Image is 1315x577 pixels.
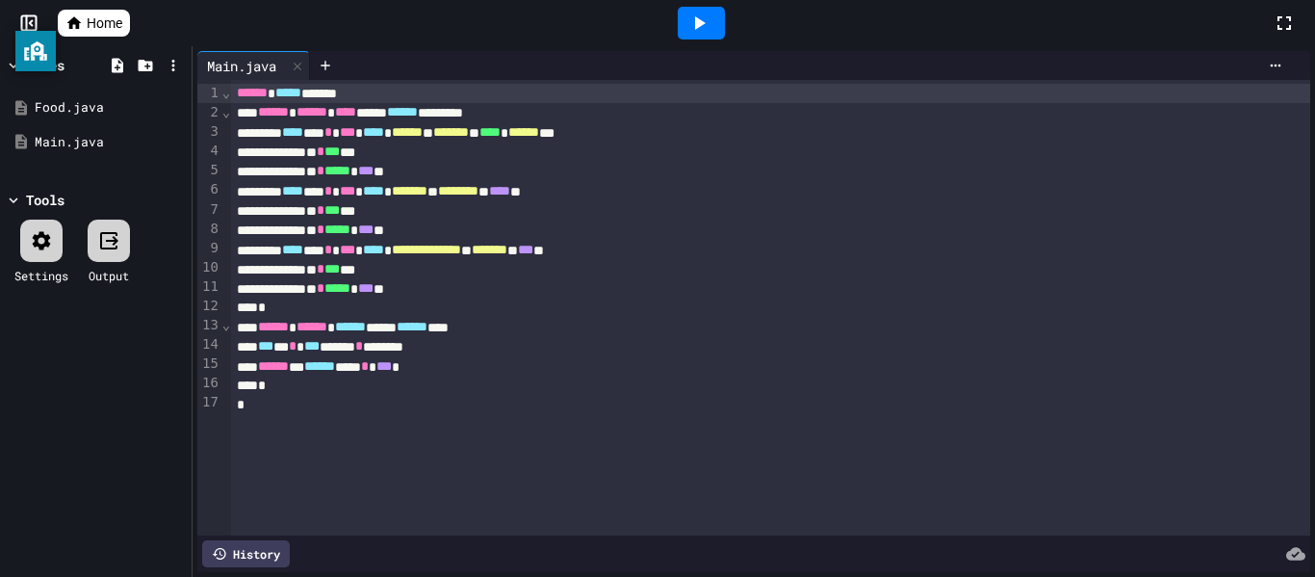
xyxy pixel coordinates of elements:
div: 7 [197,200,221,220]
div: Output [89,267,129,284]
span: Fold line [221,104,231,119]
div: Main.java [197,56,286,76]
div: Settings [14,267,68,284]
div: 17 [197,393,221,412]
div: 9 [197,239,221,258]
div: Food.java [35,98,185,118]
div: Main.java [35,133,185,152]
div: 14 [197,335,221,354]
div: 12 [197,297,221,316]
div: 8 [197,220,221,239]
span: Home [87,13,122,33]
a: Home [58,10,130,37]
div: 15 [197,354,221,374]
div: History [202,540,290,567]
div: 4 [197,142,221,161]
div: 6 [197,180,221,199]
iframe: chat widget [1234,500,1296,558]
div: Tools [26,190,64,210]
div: 16 [197,374,221,393]
div: 11 [197,277,221,297]
iframe: chat widget [1155,416,1296,498]
span: Fold line [221,85,231,100]
div: 10 [197,258,221,277]
div: Main.java [197,51,310,80]
div: 13 [197,316,221,335]
div: 2 [197,103,221,122]
div: 3 [197,122,221,142]
div: 5 [197,161,221,180]
div: 1 [197,84,221,103]
span: Fold line [221,317,231,332]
